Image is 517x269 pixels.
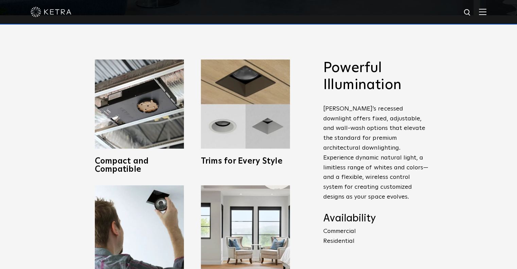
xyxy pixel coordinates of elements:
h4: Availability [323,212,429,225]
img: trims-for-every-style [201,60,290,149]
h3: Trims for Every Style [201,157,290,165]
h2: Powerful Illumination [323,60,429,94]
p: [PERSON_NAME]’s recessed downlight offers fixed, adjustable, and wall-wash options that elevate t... [323,104,429,202]
img: search icon [463,9,472,17]
p: Commercial Residential [323,226,429,246]
img: ketra-logo-2019-white [31,7,71,17]
img: compact-and-copatible [95,60,184,149]
img: Hamburger%20Nav.svg [479,9,486,15]
h3: Compact and Compatible [95,157,184,173]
